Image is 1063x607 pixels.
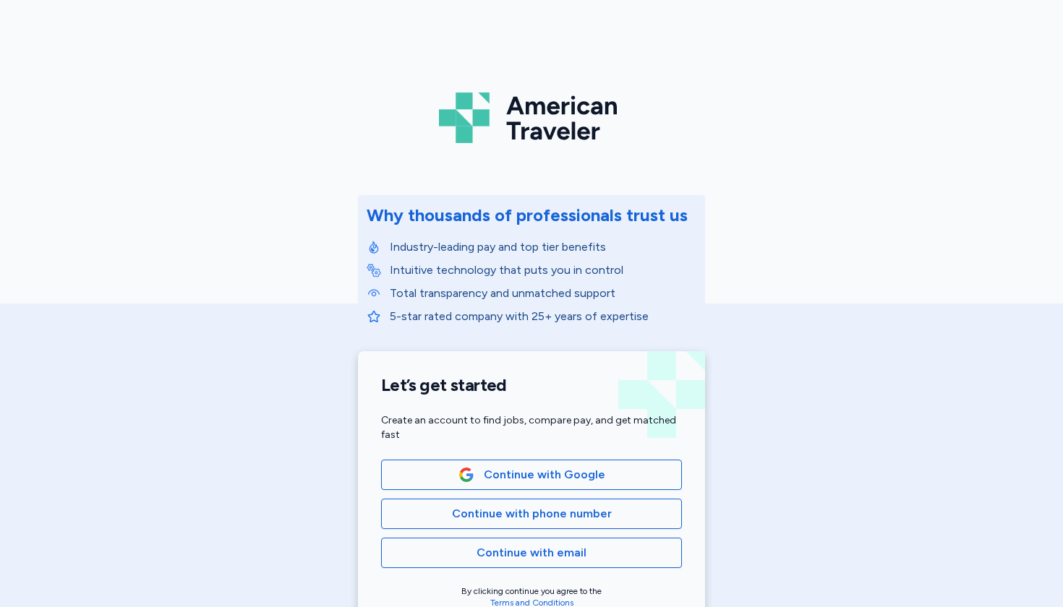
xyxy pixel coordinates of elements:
button: Continue with email [381,538,682,568]
span: Continue with phone number [452,505,612,522]
div: Create an account to find jobs, compare pay, and get matched fast [381,413,682,442]
p: Industry-leading pay and top tier benefits [390,238,696,256]
p: Total transparency and unmatched support [390,285,696,302]
div: Why thousands of professionals trust us [367,204,688,227]
img: Logo [439,87,624,149]
span: Continue with Google [484,466,605,483]
span: Continue with email [477,544,586,561]
p: Intuitive technology that puts you in control [390,262,696,279]
button: Google LogoContinue with Google [381,460,682,490]
img: Google Logo [458,467,474,483]
p: 5-star rated company with 25+ years of expertise [390,308,696,325]
h1: Let’s get started [381,374,682,396]
button: Continue with phone number [381,499,682,529]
